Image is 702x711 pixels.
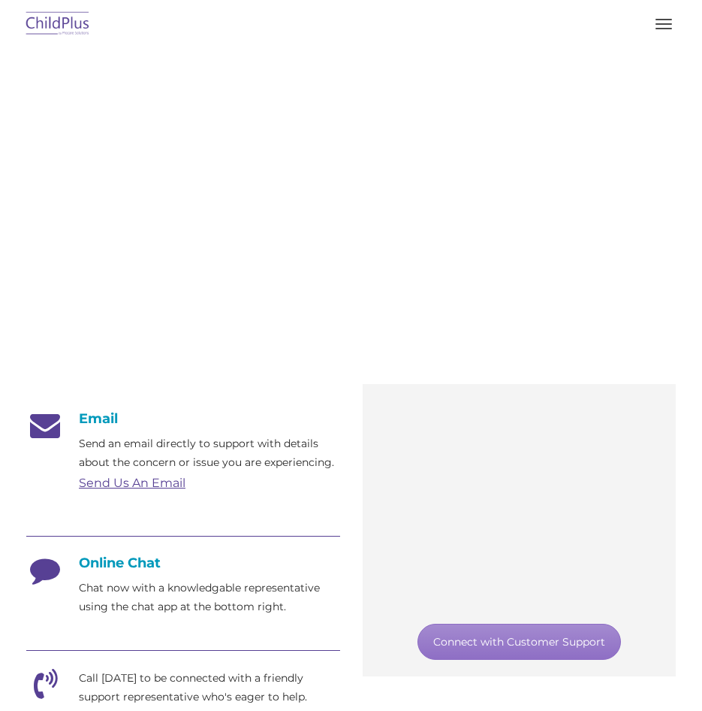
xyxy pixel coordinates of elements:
p: Chat now with a knowledgable representative using the chat app at the bottom right. [79,579,340,616]
img: ChildPlus by Procare Solutions [23,7,93,42]
p: Send an email directly to support with details about the concern or issue you are experiencing. [79,434,340,472]
p: Call [DATE] to be connected with a friendly support representative who's eager to help. [79,669,340,706]
a: Send Us An Email [79,476,185,490]
h4: Email [26,410,340,427]
a: Connect with Customer Support [417,624,621,660]
h4: Online Chat [26,555,340,571]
